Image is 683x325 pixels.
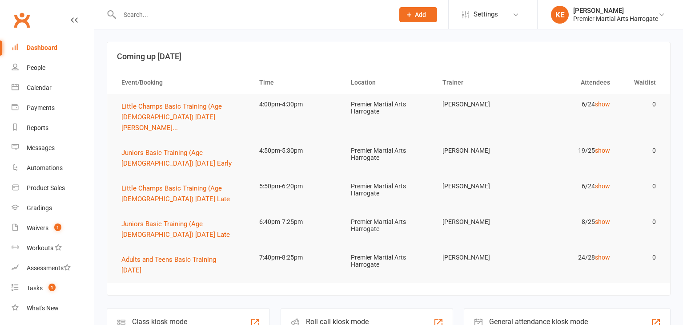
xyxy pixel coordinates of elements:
a: Gradings [12,198,94,218]
div: Product Sales [27,184,65,191]
td: Premier Martial Arts Harrogate [343,94,434,122]
div: Gradings [27,204,52,211]
div: KE [551,6,569,24]
td: [PERSON_NAME] [434,140,526,161]
a: show [595,254,610,261]
th: Waitlist [618,71,664,94]
a: What's New [12,298,94,318]
a: Assessments [12,258,94,278]
td: 5:50pm-6:20pm [251,176,343,197]
a: show [595,183,610,190]
span: Adults and Teens Basic Training [DATE] [121,256,216,274]
input: Search... [117,8,388,21]
div: What's New [27,305,59,312]
a: Messages [12,138,94,158]
a: Waivers 1 [12,218,94,238]
td: [PERSON_NAME] [434,176,526,197]
td: 6/24 [526,176,618,197]
span: Little Champs Basic Training (Age [DEMOGRAPHIC_DATA]) [DATE] [PERSON_NAME]... [121,102,222,132]
div: Waivers [27,224,48,232]
td: [PERSON_NAME] [434,94,526,115]
a: Payments [12,98,94,118]
span: 1 [54,223,61,231]
td: 0 [618,94,664,115]
td: 0 [618,176,664,197]
td: Premier Martial Arts Harrogate [343,140,434,168]
div: Workouts [27,244,53,252]
div: Calendar [27,84,52,91]
button: Little Champs Basic Training (Age [DEMOGRAPHIC_DATA]) [DATE] [PERSON_NAME]... [121,101,243,133]
td: 19/25 [526,140,618,161]
td: 0 [618,211,664,232]
div: People [27,64,45,71]
a: show [595,147,610,154]
div: Dashboard [27,44,57,51]
div: [PERSON_NAME] [573,7,658,15]
td: 4:50pm-5:30pm [251,140,343,161]
button: Juniors Basic Training (Age [DEMOGRAPHIC_DATA]) [DATE] Early [121,147,243,169]
button: Juniors Basic Training (Age [DEMOGRAPHIC_DATA]) [DATE] Late [121,219,243,240]
td: Premier Martial Arts Harrogate [343,176,434,204]
span: Little Champs Basic Training (Age [DEMOGRAPHIC_DATA]) [DATE] Late [121,184,230,203]
div: Premier Martial Arts Harrogate [573,15,658,23]
td: 6:40pm-7:25pm [251,211,343,232]
button: Little Champs Basic Training (Age [DEMOGRAPHIC_DATA]) [DATE] Late [121,183,243,204]
a: Automations [12,158,94,178]
a: Product Sales [12,178,94,198]
th: Location [343,71,434,94]
div: Payments [27,104,55,111]
td: [PERSON_NAME] [434,211,526,232]
td: Premier Martial Arts Harrogate [343,247,434,275]
th: Time [251,71,343,94]
a: show [595,101,610,108]
span: Add [415,11,426,18]
td: 0 [618,140,664,161]
button: Add [399,7,437,22]
a: Reports [12,118,94,138]
div: Tasks [27,284,43,292]
a: Dashboard [12,38,94,58]
div: Automations [27,164,63,171]
td: 0 [618,247,664,268]
td: [PERSON_NAME] [434,247,526,268]
span: 1 [48,284,56,291]
div: Messages [27,144,55,151]
th: Attendees [526,71,618,94]
td: Premier Martial Arts Harrogate [343,211,434,240]
th: Trainer [434,71,526,94]
td: 24/28 [526,247,618,268]
td: 6/24 [526,94,618,115]
a: show [595,218,610,225]
h3: Coming up [DATE] [117,52,660,61]
th: Event/Booking [113,71,251,94]
span: Juniors Basic Training (Age [DEMOGRAPHIC_DATA]) [DATE] Late [121,220,230,239]
div: Assessments [27,264,71,272]
a: Clubworx [11,9,33,31]
div: Reports [27,124,48,131]
td: 4:00pm-4:30pm [251,94,343,115]
span: Settings [474,4,498,24]
a: Tasks 1 [12,278,94,298]
a: Workouts [12,238,94,258]
a: Calendar [12,78,94,98]
button: Adults and Teens Basic Training [DATE] [121,254,243,276]
a: People [12,58,94,78]
span: Juniors Basic Training (Age [DEMOGRAPHIC_DATA]) [DATE] Early [121,149,232,167]
td: 7:40pm-8:25pm [251,247,343,268]
td: 8/25 [526,211,618,232]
